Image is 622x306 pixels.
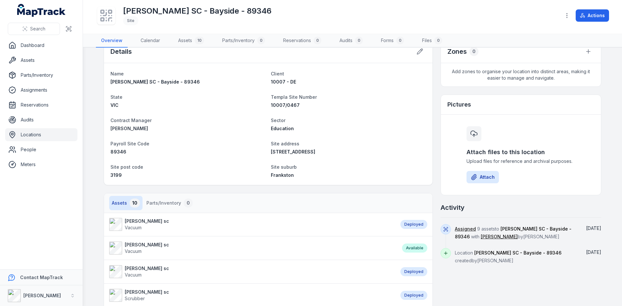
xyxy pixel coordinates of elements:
[441,203,465,212] h2: Activity
[271,71,284,76] span: Client
[5,158,77,171] a: Meters
[257,37,265,44] div: 0
[125,225,142,230] span: Vacuum
[110,102,119,108] span: VIC
[455,226,571,239] span: 9 assets to with by [PERSON_NAME]
[110,164,143,170] span: Site post code
[125,265,169,272] strong: [PERSON_NAME] sc
[109,289,394,302] a: [PERSON_NAME] scScrubber
[184,198,193,208] div: 0
[400,291,427,300] div: Deployed
[125,289,169,295] strong: [PERSON_NAME] sc
[123,16,138,25] div: Site
[455,226,476,232] a: Assigned
[469,47,478,56] div: 0
[5,128,77,141] a: Locations
[125,218,169,224] strong: [PERSON_NAME] sc
[400,267,427,276] div: Deployed
[110,172,122,178] span: 3199
[110,118,152,123] span: Contract Manager
[278,34,327,48] a: Reservations0
[96,34,128,48] a: Overview
[441,63,601,86] span: Add zones to organise your location into distinct areas, making it easier to manage and navigate.
[455,226,571,239] span: [PERSON_NAME] SC - Bayside - 89346
[5,98,77,111] a: Reservations
[376,34,409,48] a: Forms0
[123,6,271,16] h1: [PERSON_NAME] SC - Bayside - 89346
[109,218,394,231] a: [PERSON_NAME] scVacuum
[434,37,442,44] div: 0
[23,293,61,298] strong: [PERSON_NAME]
[109,196,143,210] button: Assets10
[271,102,300,108] span: 10007/0467
[110,47,132,56] h2: Details
[455,250,561,263] span: Location created by [PERSON_NAME]
[17,4,66,17] a: MapTrack
[125,296,145,301] span: Scrubber
[20,275,63,280] strong: Contact MapTrack
[586,249,601,255] span: [DATE]
[125,272,142,278] span: Vacuum
[271,126,294,131] span: Education
[195,37,204,44] div: 10
[125,248,142,254] span: Vacuum
[110,149,126,154] span: 89346
[271,118,285,123] span: Sector
[447,47,467,56] h2: Zones
[586,249,601,255] time: 12/24/2024, 1:02:24 PM
[144,196,195,210] button: Parts/Inventory0
[8,23,60,35] button: Search
[110,125,266,132] a: [PERSON_NAME]
[466,158,575,164] span: Upload files for reference and archival purposes.
[130,198,140,208] div: 10
[271,172,294,178] span: Frankston
[5,113,77,126] a: Audits
[109,242,396,255] a: [PERSON_NAME] scVacuum
[110,141,149,146] span: Payroll Site Code
[447,100,471,109] h3: Pictures
[135,34,165,48] a: Calendar
[5,54,77,67] a: Assets
[466,171,499,183] button: Attach
[271,149,315,154] span: [STREET_ADDRESS]
[400,220,427,229] div: Deployed
[314,37,321,44] div: 0
[110,71,124,76] span: Name
[5,39,77,52] a: Dashboard
[217,34,270,48] a: Parts/Inventory0
[586,225,601,231] time: 8/14/2025, 3:24:20 PM
[466,148,575,157] h3: Attach files to this location
[125,242,169,248] strong: [PERSON_NAME] sc
[109,265,394,278] a: [PERSON_NAME] scVacuum
[474,250,561,255] span: [PERSON_NAME] SC - Bayside - 89346
[417,34,447,48] a: Files0
[355,37,363,44] div: 0
[481,233,518,240] a: [PERSON_NAME]
[334,34,368,48] a: Audits0
[173,34,209,48] a: Assets10
[110,94,122,100] span: State
[110,79,200,85] span: [PERSON_NAME] SC - Bayside - 89346
[5,69,77,82] a: Parts/Inventory
[5,143,77,156] a: People
[271,164,297,170] span: Site suburb
[402,244,427,253] div: Available
[271,94,317,100] span: Templa Site Number
[576,9,609,22] button: Actions
[586,225,601,231] span: [DATE]
[5,84,77,96] a: Assignments
[271,141,299,146] span: Site address
[271,79,296,85] span: 10007 - DE
[30,26,45,32] span: Search
[396,37,404,44] div: 0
